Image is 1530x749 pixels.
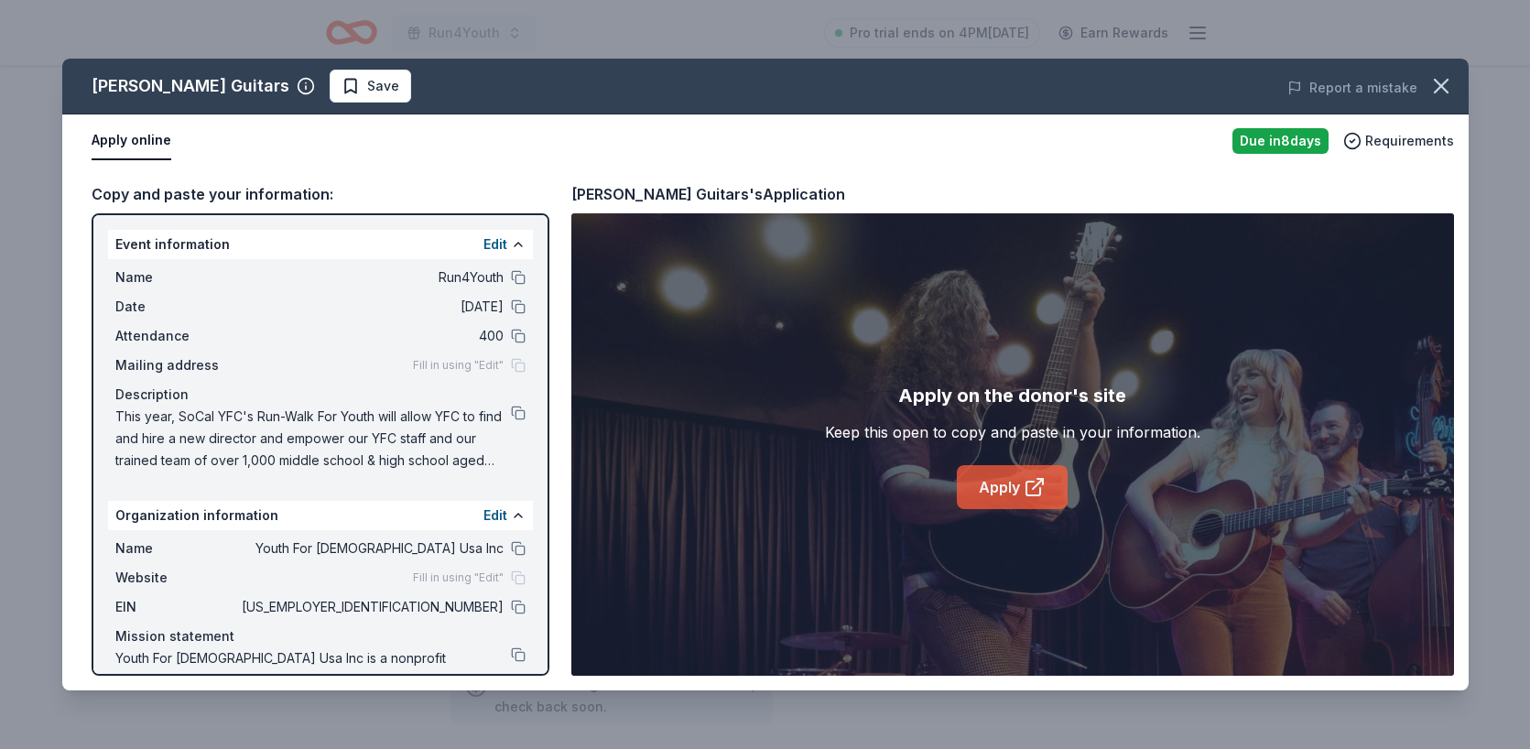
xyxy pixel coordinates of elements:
div: [PERSON_NAME] Guitars [92,71,289,101]
span: Run4Youth [238,266,504,288]
span: Name [115,266,238,288]
span: Mailing address [115,354,238,376]
div: Due in 8 days [1232,128,1329,154]
span: Website [115,567,238,589]
span: Fill in using "Edit" [413,358,504,373]
span: This year, SoCal YFC's Run-Walk For Youth will allow YFC to find and hire a new director and empo... [115,406,511,472]
span: Fill in using "Edit" [413,570,504,585]
div: Mission statement [115,625,526,647]
button: Edit [483,233,507,255]
span: [US_EMPLOYER_IDENTIFICATION_NUMBER] [238,596,504,618]
span: Youth For [DEMOGRAPHIC_DATA] Usa Inc [238,537,504,559]
button: Requirements [1343,130,1454,152]
span: Save [367,75,399,97]
button: Apply online [92,122,171,160]
span: Youth For [DEMOGRAPHIC_DATA] Usa Inc is a nonprofit organization focused on youth development. It... [115,647,511,713]
div: Keep this open to copy and paste in your information. [825,421,1200,443]
span: [DATE] [238,296,504,318]
span: 400 [238,325,504,347]
span: EIN [115,596,238,618]
div: Organization information [108,501,533,530]
div: Description [115,384,526,406]
div: [PERSON_NAME] Guitars's Application [571,182,845,206]
span: Date [115,296,238,318]
span: Requirements [1365,130,1454,152]
button: Edit [483,505,507,526]
span: Attendance [115,325,238,347]
a: Apply [957,465,1068,509]
div: Apply on the donor's site [898,381,1126,410]
button: Report a mistake [1287,77,1417,99]
span: Name [115,537,238,559]
button: Save [330,70,411,103]
div: Event information [108,230,533,259]
div: Copy and paste your information: [92,182,549,206]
